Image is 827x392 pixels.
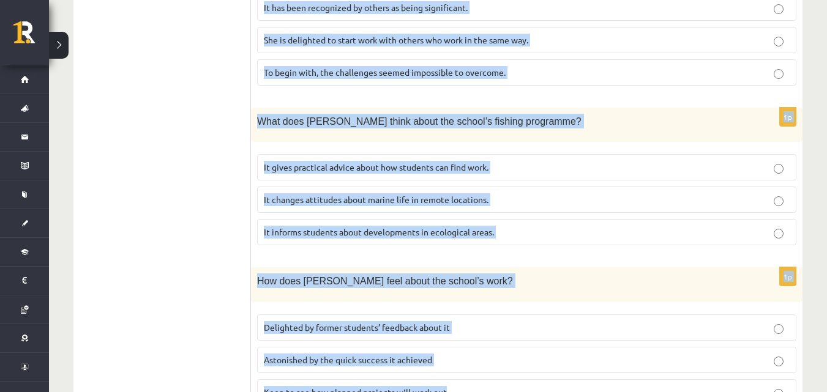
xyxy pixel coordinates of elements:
span: How does [PERSON_NAME] feel about the school’s work? [257,276,513,286]
span: It has been recognized by others as being significant. [264,2,468,13]
input: It has been recognized by others as being significant. [774,4,784,14]
span: To begin with, the challenges seemed impossible to overcome. [264,67,506,78]
input: It changes attitudes about marine life in remote locations. [774,196,784,206]
input: Delighted by former students’ feedback about it [774,324,784,334]
input: Astonished by the quick success it achieved [774,357,784,366]
span: It changes attitudes about marine life in remote locations. [264,194,488,205]
span: Delighted by former students’ feedback about it [264,322,450,333]
input: It informs students about developments in ecological areas. [774,229,784,239]
input: It gives practical advice about how students can find work. [774,164,784,174]
span: She is delighted to start work with others who work in the same way. [264,34,528,45]
p: 1p [779,267,796,286]
span: It gives practical advice about how students can find work. [264,161,488,172]
p: 1p [779,107,796,127]
span: It informs students about developments in ecological areas. [264,226,494,237]
a: Rīgas 1. Tālmācības vidusskola [13,21,49,52]
input: To begin with, the challenges seemed impossible to overcome. [774,69,784,79]
span: Astonished by the quick success it achieved [264,354,432,365]
span: What does [PERSON_NAME] think about the school’s fishing programme? [257,116,582,127]
input: She is delighted to start work with others who work in the same way. [774,37,784,46]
